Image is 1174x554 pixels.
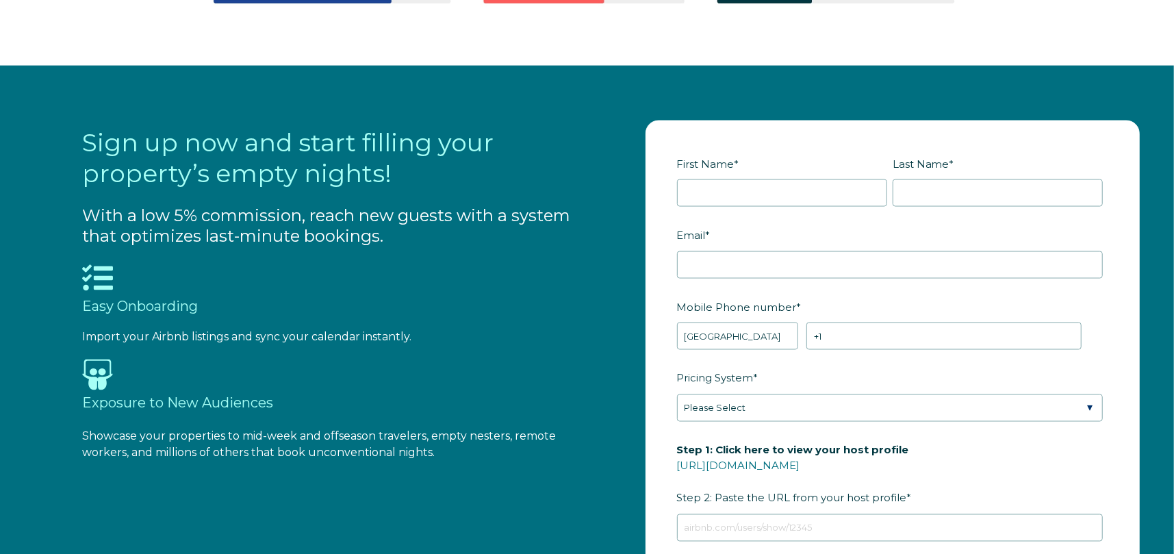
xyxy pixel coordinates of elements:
span: Mobile Phone number [677,297,797,318]
span: Sign up now and start filling your property’s empty nights! [82,127,494,188]
span: Import your Airbnb listings and sync your calendar instantly. [82,330,411,343]
span: Exposure to New Audiences [82,395,273,412]
a: [URL][DOMAIN_NAME] [677,459,800,473]
span: Step 2: Paste the URL from your host profile [677,440,909,509]
span: Email [677,225,706,246]
span: Step 1: Click here to view your host profile [677,440,909,461]
span: First Name [677,153,735,175]
span: Easy Onboarding [82,298,198,314]
span: Showcase your properties to mid-week and offseason travelers, empty nesters, remote workers, and ... [82,430,556,459]
input: airbnb.com/users/show/12345 [677,514,1103,542]
span: Last Name [893,153,949,175]
span: With a low 5% commission, reach new guests with a system that optimizes last-minute bookings. [82,205,570,246]
span: Pricing System [677,368,754,389]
